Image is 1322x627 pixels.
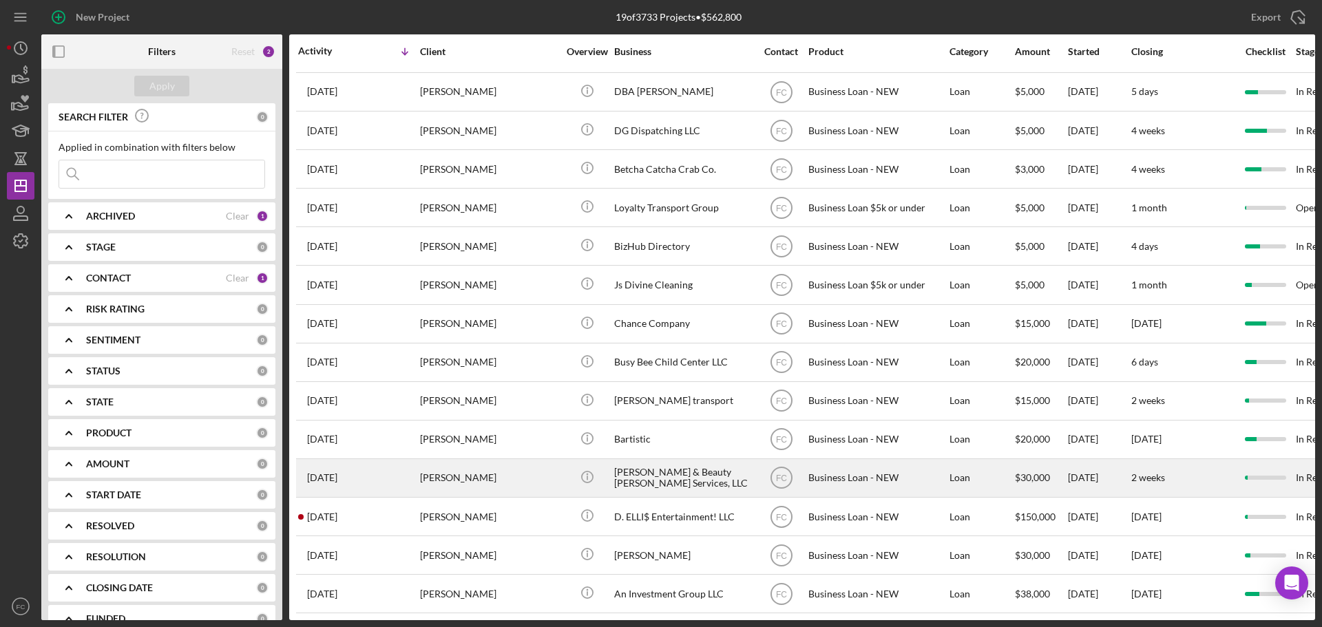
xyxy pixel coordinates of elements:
[1015,537,1067,573] div: $30,000
[307,164,337,175] time: 2025-08-15 07:24
[1237,3,1315,31] button: Export
[614,498,752,535] div: D. ELLI$ Entertainment! LLC
[1068,383,1130,419] div: [DATE]
[256,613,269,625] div: 0
[1131,549,1162,561] time: [DATE]
[776,242,787,251] text: FC
[307,202,337,213] time: 2025-08-14 20:40
[561,46,613,57] div: Overview
[1131,433,1162,445] time: [DATE]
[1236,46,1294,57] div: Checklist
[148,46,176,57] b: Filters
[1015,74,1067,110] div: $5,000
[808,575,946,612] div: Business Loan - NEW
[307,241,337,252] time: 2025-08-14 18:51
[808,537,946,573] div: Business Loan - NEW
[307,511,337,522] time: 2025-07-27 18:13
[420,306,558,342] div: [PERSON_NAME]
[949,266,1014,303] div: Loan
[256,111,269,123] div: 0
[1068,112,1130,149] div: [DATE]
[256,241,269,253] div: 0
[256,272,269,284] div: 1
[420,46,558,57] div: Client
[1015,46,1067,57] div: Amount
[86,334,140,346] b: SENTIMENT
[307,550,337,561] time: 2025-07-14 16:07
[1131,240,1158,252] time: 4 days
[1068,228,1130,264] div: [DATE]
[808,46,946,57] div: Product
[614,344,752,381] div: Busy Bee Child Center LLC
[1131,202,1167,213] time: 1 month
[420,74,558,110] div: [PERSON_NAME]
[1068,306,1130,342] div: [DATE]
[256,334,269,346] div: 0
[776,358,787,368] text: FC
[262,45,275,59] div: 2
[86,427,132,438] b: PRODUCT
[614,306,752,342] div: Chance Company
[808,189,946,226] div: Business Loan $5k or under
[420,383,558,419] div: [PERSON_NAME]
[86,304,145,315] b: RISK RATING
[134,76,189,96] button: Apply
[808,383,946,419] div: Business Loan - NEW
[420,189,558,226] div: [PERSON_NAME]
[808,498,946,535] div: Business Loan - NEW
[808,151,946,187] div: Business Loan - NEW
[256,427,269,439] div: 0
[420,498,558,535] div: [PERSON_NAME]
[307,395,337,406] time: 2025-07-29 15:09
[256,210,269,222] div: 1
[1068,498,1130,535] div: [DATE]
[1068,266,1130,303] div: [DATE]
[949,74,1014,110] div: Loan
[776,87,787,97] text: FC
[1015,112,1067,149] div: $5,000
[1131,85,1158,97] time: 5 days
[86,273,131,284] b: CONTACT
[59,142,265,153] div: Applied in combination with filters below
[1131,394,1165,406] time: 2 weeks
[614,266,752,303] div: Js Divine Cleaning
[256,489,269,501] div: 0
[1131,163,1165,175] time: 4 weeks
[776,435,787,445] text: FC
[1015,266,1067,303] div: $5,000
[307,279,337,290] time: 2025-08-12 16:31
[1068,46,1130,57] div: Started
[1015,306,1067,342] div: $15,000
[949,460,1014,496] div: Loan
[1015,575,1067,612] div: $38,000
[1015,421,1067,458] div: $20,000
[86,458,129,469] b: AMOUNT
[86,551,146,562] b: RESOLUTION
[1131,588,1162,599] time: [DATE]
[256,582,269,594] div: 0
[1131,511,1162,522] time: [DATE]
[1131,46,1235,57] div: Closing
[614,460,752,496] div: [PERSON_NAME] & Beauty [PERSON_NAME] Services, LLC
[226,211,249,222] div: Clear
[256,396,269,408] div: 0
[1068,151,1130,187] div: [DATE]
[755,46,807,57] div: Contact
[307,357,337,368] time: 2025-08-04 15:10
[86,520,134,531] b: RESOLVED
[420,344,558,381] div: [PERSON_NAME]
[1068,575,1130,612] div: [DATE]
[307,472,337,483] time: 2025-07-28 18:32
[307,434,337,445] time: 2025-07-29 04:19
[1015,460,1067,496] div: $30,000
[1068,344,1130,381] div: [DATE]
[614,74,752,110] div: DBA [PERSON_NAME]
[616,12,742,23] div: 19 of 3733 Projects • $562,800
[1068,421,1130,458] div: [DATE]
[256,365,269,377] div: 0
[76,3,129,31] div: New Project
[776,126,787,136] text: FC
[86,582,153,593] b: CLOSING DATE
[949,421,1014,458] div: Loan
[298,45,359,56] div: Activity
